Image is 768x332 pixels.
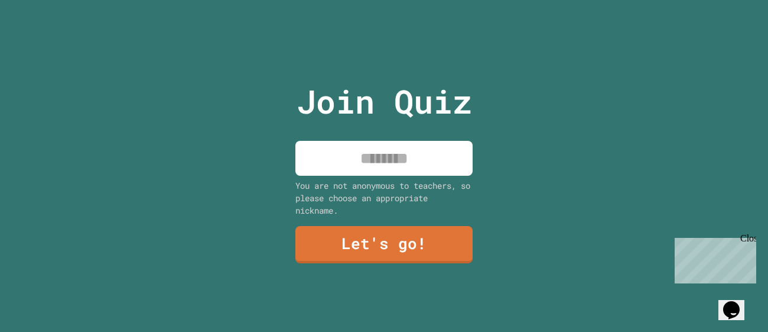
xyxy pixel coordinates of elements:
[5,5,82,75] div: Chat with us now!Close
[295,226,473,263] a: Let's go!
[670,233,756,283] iframe: chat widget
[295,179,473,217] div: You are not anonymous to teachers, so please choose an appropriate nickname.
[297,77,472,126] p: Join Quiz
[718,285,756,320] iframe: chat widget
